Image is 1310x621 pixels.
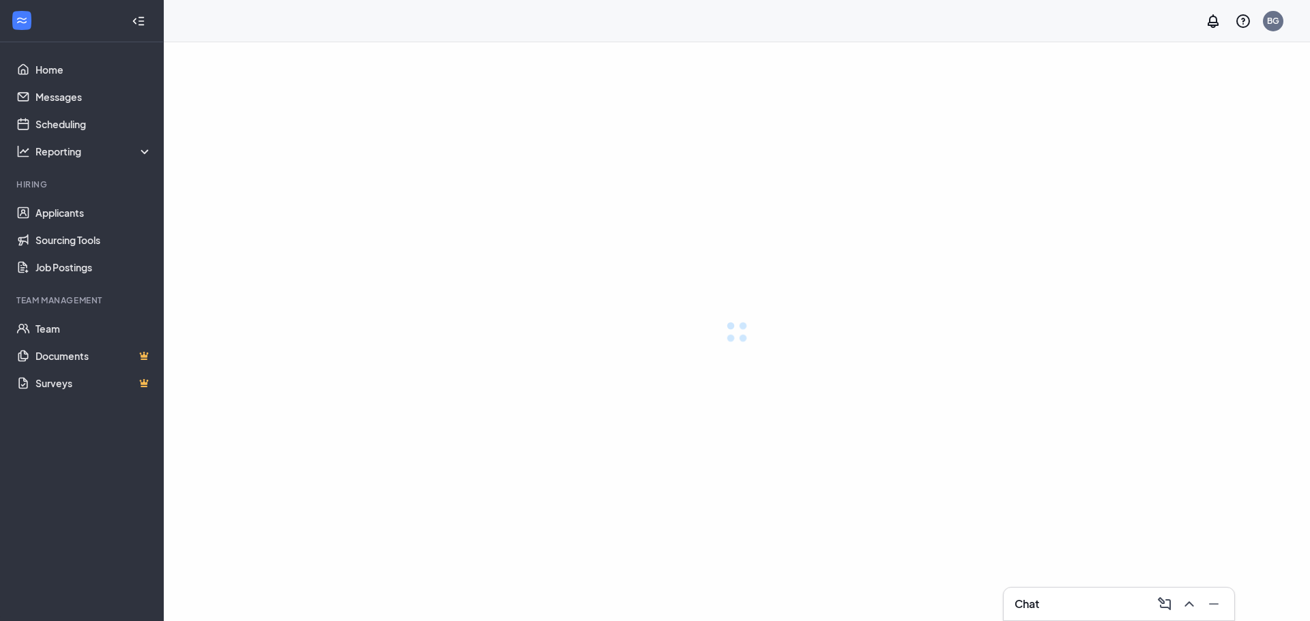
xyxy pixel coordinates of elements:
[35,199,152,226] a: Applicants
[1205,13,1221,29] svg: Notifications
[16,145,30,158] svg: Analysis
[1152,593,1174,615] button: ComposeMessage
[35,83,152,110] a: Messages
[16,179,149,190] div: Hiring
[1235,13,1251,29] svg: QuestionInfo
[35,145,153,158] div: Reporting
[35,56,152,83] a: Home
[35,110,152,138] a: Scheduling
[35,369,152,397] a: SurveysCrown
[15,14,29,27] svg: WorkstreamLogo
[35,226,152,254] a: Sourcing Tools
[35,254,152,281] a: Job Postings
[1015,596,1039,611] h3: Chat
[1181,596,1197,612] svg: ChevronUp
[1177,593,1199,615] button: ChevronUp
[1156,596,1173,612] svg: ComposeMessage
[1267,15,1279,27] div: BG
[35,342,152,369] a: DocumentsCrown
[1206,596,1222,612] svg: Minimize
[1202,593,1223,615] button: Minimize
[132,14,145,28] svg: Collapse
[35,315,152,342] a: Team
[16,294,149,306] div: Team Management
